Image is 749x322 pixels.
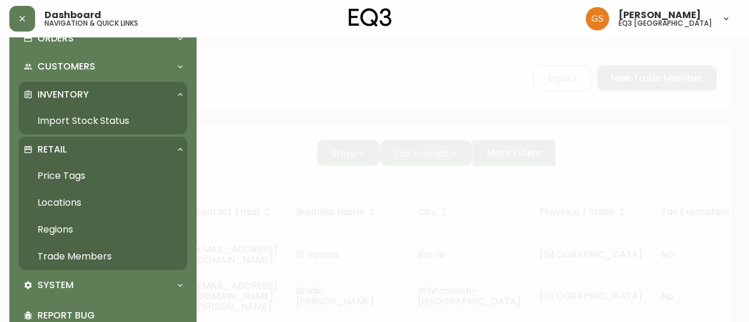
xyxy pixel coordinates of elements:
div: System [19,272,187,298]
a: Import Stock Status [19,108,187,134]
p: Customers [37,60,95,73]
a: Price Tags [19,162,187,189]
img: 6b403d9c54a9a0c30f681d41f5fc2571 [586,7,609,30]
a: Regions [19,216,187,243]
p: Orders [37,32,74,45]
span: Dashboard [44,11,101,20]
p: System [37,279,74,292]
p: Inventory [37,88,89,101]
span: [PERSON_NAME] [619,11,701,20]
div: Inventory [19,82,187,108]
div: Customers [19,54,187,79]
h5: eq3 [GEOGRAPHIC_DATA] [619,20,712,27]
p: Retail [37,143,67,156]
h5: navigation & quick links [44,20,138,27]
img: logo [349,8,392,27]
div: Retail [19,137,187,162]
a: Trade Members [19,243,187,270]
p: Report Bug [37,309,183,322]
a: Locations [19,189,187,216]
div: Orders [19,26,187,51]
